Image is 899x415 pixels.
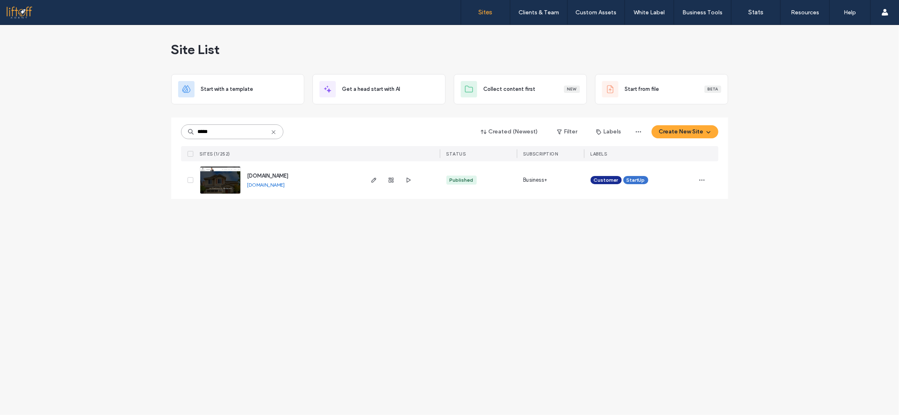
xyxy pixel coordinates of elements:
span: StartUp [627,176,645,184]
a: [DOMAIN_NAME] [247,173,289,179]
div: Beta [704,86,721,93]
button: Filter [549,125,586,138]
button: Create New Site [652,125,718,138]
label: Resources [791,9,819,16]
span: Start with a template [201,85,254,93]
span: Business+ [523,176,548,184]
div: Start from fileBeta [595,74,728,104]
div: New [564,86,580,93]
span: Customer [594,176,618,184]
span: Help [18,6,35,13]
div: Start with a template [171,74,304,104]
button: Created (Newest) [474,125,546,138]
label: Custom Assets [576,9,617,16]
label: White Label [634,9,665,16]
label: Help [844,9,856,16]
label: Stats [748,9,763,16]
span: Collect content first [484,85,536,93]
span: LABELS [591,151,607,157]
span: STATUS [446,151,466,157]
a: [DOMAIN_NAME] [247,182,285,188]
div: Published [450,176,473,184]
span: Site List [171,41,220,58]
button: Labels [589,125,629,138]
label: Clients & Team [519,9,559,16]
span: Get a head start with AI [342,85,401,93]
label: Business Tools [683,9,723,16]
span: SITES (1/252) [200,151,231,157]
label: Sites [479,9,493,16]
span: SUBSCRIPTION [523,151,558,157]
div: Collect content firstNew [454,74,587,104]
div: Get a head start with AI [312,74,446,104]
span: Start from file [625,85,659,93]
